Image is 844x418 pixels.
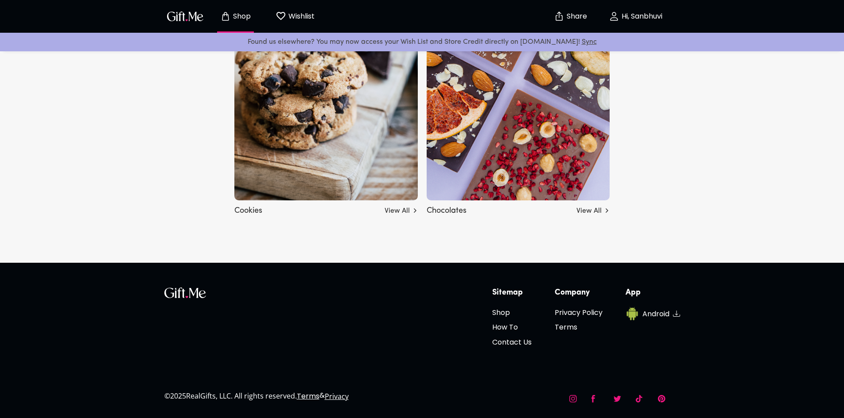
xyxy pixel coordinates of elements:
[234,202,262,217] h5: Cookies
[271,2,319,31] button: Wishlist page
[165,10,205,23] img: GiftMe Logo
[619,13,662,20] p: Hi, Sanbhuvi
[555,1,586,32] button: Share
[642,308,669,319] h6: Android
[492,307,532,318] h6: Shop
[626,307,680,320] a: AndroidAndroid
[582,38,597,46] a: Sync
[427,202,467,217] h5: Chocolates
[319,391,325,409] p: &
[564,13,587,20] p: Share
[164,11,206,22] button: GiftMe Logo
[7,36,837,48] p: Found us elsewhere? You may now access your Wish List and Store Credit directly on [DOMAIN_NAME]!
[492,322,532,333] h6: How To
[325,391,349,401] a: Privacy
[231,13,251,20] p: Shop
[626,307,639,320] img: Android
[555,322,603,333] h6: Terms
[626,288,680,298] h6: App
[286,11,315,22] p: Wishlist
[555,288,603,298] h6: Company
[576,202,610,216] a: View All
[555,307,603,318] h6: Privacy Policy
[427,194,610,215] a: Chocolates
[164,390,297,402] p: © 2025 RealGifts, LLC. All rights reserved.
[385,202,418,216] a: View All
[591,2,680,31] button: Hi, Sanbhuvi
[234,194,417,215] a: Cookies
[211,2,260,31] button: Store page
[164,288,206,298] img: GiftMe Logo
[492,337,532,348] h6: Contact Us
[297,391,319,401] a: Terms
[492,288,532,298] h6: Sitemap
[554,11,564,22] img: secure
